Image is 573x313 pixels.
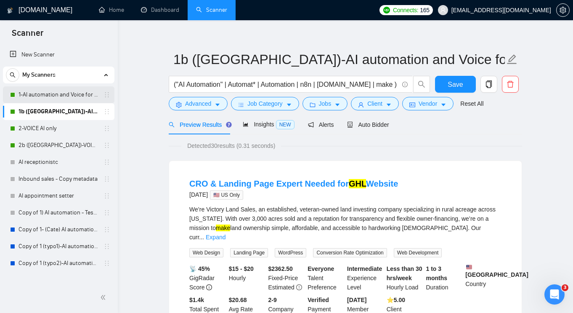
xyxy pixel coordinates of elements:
span: folder [310,102,316,108]
span: Jobs [319,99,332,108]
span: copy [481,80,497,88]
span: 🇺🇸 US Only [210,190,243,200]
span: Scanner [5,27,50,45]
button: Save [435,76,476,93]
a: New Scanner [10,46,108,63]
a: 1b ([GEOGRAPHIC_DATA])-AI automation and Voice for CRM & Booking [19,103,98,120]
button: delete [502,76,519,93]
span: bars [238,102,244,108]
span: holder [103,91,110,98]
b: ⭐️ 5.00 [387,297,405,303]
button: settingAdvancedcaret-down [169,97,228,110]
b: 2-9 [268,297,277,303]
span: Job Category [247,99,282,108]
img: logo [7,4,13,17]
a: 1-AI automation and Voice for CRM & Booking [19,86,98,103]
span: holder [103,176,110,182]
span: holder [103,142,110,149]
div: GigRadar Score [188,264,227,292]
a: Copy of 1) AI automation - Testing something? [19,204,98,221]
b: [GEOGRAPHIC_DATA] [465,264,528,278]
a: 2b ([GEOGRAPHIC_DATA])-VOICE AI only [19,137,98,154]
span: Conversion Rate Optimization [313,248,387,257]
span: holder [103,108,110,115]
span: Connects: [393,5,418,15]
span: info-circle [206,284,212,290]
div: Talent Preference [306,264,345,292]
span: WordPress [275,248,306,257]
button: idcardVendorcaret-down [402,97,454,110]
span: holder [103,226,110,233]
span: 165 [420,5,429,15]
span: edit [507,54,517,65]
span: Save [448,79,463,90]
b: 📡 45% [189,265,210,272]
a: Expand [206,234,225,241]
button: copy [480,76,497,93]
span: caret-down [440,102,446,108]
button: search [6,68,19,82]
button: folderJobscaret-down [302,97,348,110]
b: $ 2362.50 [268,265,293,272]
a: homeHome [99,6,124,13]
span: Advanced [185,99,211,108]
b: Intermediate [347,265,382,272]
b: $15 - $20 [229,265,254,272]
span: Landing Page [230,248,268,257]
span: caret-down [334,102,340,108]
input: Search Freelance Jobs... [174,79,398,90]
span: setting [176,102,182,108]
button: setting [556,3,570,17]
a: Copy of 1- (Cate) AI automation and Voice for CRM & Booking (different categories) [19,221,98,238]
div: Hourly [227,264,267,292]
a: CRO & Landing Page Expert Needed forGHLWebsite [189,179,398,188]
span: 3 [562,284,568,291]
b: 1 to 3 months [426,265,448,281]
mark: make [216,225,230,231]
span: search [414,80,430,88]
img: upwork-logo.png [383,7,390,13]
b: $ 1.4k [189,297,204,303]
span: holder [103,125,110,132]
a: Reset All [460,99,483,108]
span: Web Development [394,248,442,257]
span: info-circle [402,82,408,87]
span: area-chart [243,121,249,127]
li: New Scanner [3,46,114,63]
button: barsJob Categorycaret-down [231,97,299,110]
div: We’re Victory Land Sales, an established, veteran-owned land investing company specializing in ru... [189,205,501,242]
button: search [413,76,430,93]
b: $20.68 [229,297,247,303]
span: idcard [409,102,415,108]
div: Fixed-Price [267,264,306,292]
span: Alerts [308,121,334,128]
span: exclamation-circle [296,284,302,290]
span: My Scanners [22,67,56,83]
span: search [6,72,19,78]
img: 🇺🇸 [466,264,472,270]
span: caret-down [386,102,392,108]
a: Copy of 1 (typo2)-AI automation and Voice for CRM & Booking [19,255,98,272]
span: Insights [243,121,294,128]
span: Vendor [419,99,437,108]
span: Web Design [189,248,223,257]
span: Auto Bidder [347,121,389,128]
a: setting [556,7,570,13]
span: delete [502,80,518,88]
span: holder [103,193,110,199]
span: user [440,7,446,13]
a: AI appointment setter [19,187,98,204]
iframe: Intercom live chat [544,284,565,305]
div: Country [464,264,503,292]
span: notification [308,122,314,128]
a: Copy of 1 (typo1)-AI automation and Voice for CRM & Booking [19,238,98,255]
span: search [169,122,175,128]
span: user [358,102,364,108]
b: Everyone [308,265,334,272]
span: holder [103,260,110,267]
span: caret-down [215,102,220,108]
div: Tooltip anchor [225,121,233,128]
div: Duration [424,264,464,292]
button: userClientcaret-down [351,97,399,110]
